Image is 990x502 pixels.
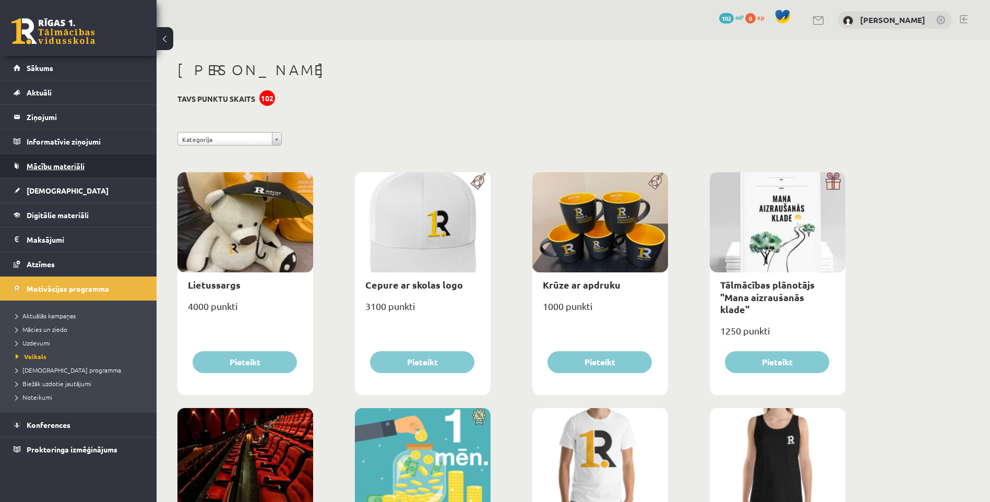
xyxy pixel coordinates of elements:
span: Aktuāli [27,88,52,97]
span: Sākums [27,63,53,73]
a: Informatīvie ziņojumi [14,129,144,153]
a: Biežāk uzdotie jautājumi [16,379,146,388]
a: 0 xp [745,13,769,21]
legend: Informatīvie ziņojumi [27,129,144,153]
span: Atzīmes [27,259,55,269]
a: Proktoringa izmēģinājums [14,437,144,461]
a: Krūze ar apdruku [543,279,621,291]
span: Uzdevumi [16,339,50,347]
a: [DEMOGRAPHIC_DATA] programma [16,365,146,375]
a: Digitālie materiāli [14,203,144,227]
a: [DEMOGRAPHIC_DATA] [14,178,144,202]
img: Dāvana ar pārsteigumu [822,172,845,190]
span: Kategorija [182,133,268,146]
div: 1250 punkti [710,322,845,348]
span: Aktuālās kampaņas [16,312,76,320]
img: Kristers Kublinskis [843,16,853,26]
span: 0 [745,13,756,23]
button: Pieteikt [193,351,297,373]
a: Rīgas 1. Tālmācības vidusskola [11,18,95,44]
span: Proktoringa izmēģinājums [27,445,117,454]
div: 4000 punkti [177,297,313,324]
a: Mācies un ziedo [16,325,146,334]
a: Aktuālās kampaņas [16,311,146,320]
span: [DEMOGRAPHIC_DATA] [27,186,109,195]
div: 102 [259,90,275,106]
span: Konferences [27,420,70,429]
div: 1000 punkti [532,297,668,324]
a: Motivācijas programma [14,277,144,301]
img: Populāra prece [467,172,491,190]
span: Mācību materiāli [27,161,85,171]
span: Noteikumi [16,393,52,401]
a: 102 mP [719,13,744,21]
a: Kategorija [177,132,282,146]
a: Lietussargs [188,279,241,291]
span: 102 [719,13,734,23]
a: Tālmācības plānotājs "Mana aizraušanās klade" [720,279,815,315]
a: [PERSON_NAME] [860,15,925,25]
h3: Tavs punktu skaits [177,94,255,103]
span: Motivācijas programma [27,284,109,293]
a: Konferences [14,413,144,437]
h1: [PERSON_NAME] [177,61,845,79]
span: Veikals [16,352,46,361]
a: Sākums [14,56,144,80]
span: mP [735,13,744,21]
span: [DEMOGRAPHIC_DATA] programma [16,366,121,374]
img: Atlaide [467,408,491,426]
a: Uzdevumi [16,338,146,348]
button: Pieteikt [725,351,829,373]
div: 3100 punkti [355,297,491,324]
a: Cepure ar skolas logo [365,279,463,291]
img: Populāra prece [645,172,668,190]
span: Mācies un ziedo [16,325,67,333]
a: Ziņojumi [14,105,144,129]
legend: Ziņojumi [27,105,144,129]
a: Noteikumi [16,392,146,402]
legend: Maksājumi [27,228,144,252]
span: xp [757,13,764,21]
a: Atzīmes [14,252,144,276]
a: Maksājumi [14,228,144,252]
span: Biežāk uzdotie jautājumi [16,379,91,388]
button: Pieteikt [370,351,474,373]
a: Mācību materiāli [14,154,144,178]
button: Pieteikt [547,351,652,373]
a: Veikals [16,352,146,361]
a: Aktuāli [14,80,144,104]
span: Digitālie materiāli [27,210,89,220]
